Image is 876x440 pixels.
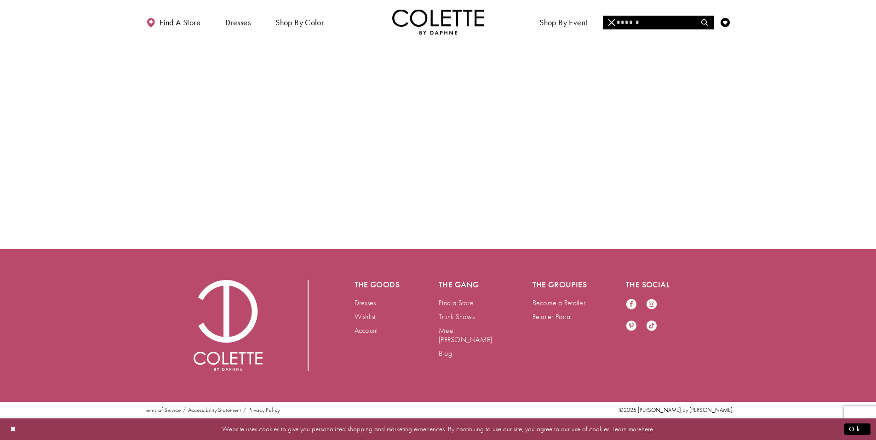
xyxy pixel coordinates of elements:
[273,9,326,34] span: Shop by color
[194,280,263,371] img: Colette by Daphne
[641,424,653,434] a: here
[718,9,732,34] a: Check Wishlist
[355,312,376,321] a: Wishlist
[144,9,203,34] a: Find a store
[194,280,263,371] a: Visit Colette by Daphne Homepage
[626,280,683,289] h5: The social
[439,280,496,289] h5: The gang
[619,406,733,414] span: ©2025 [PERSON_NAME] by [PERSON_NAME]
[539,18,587,27] span: Shop By Event
[603,16,621,29] button: Close Search
[610,9,678,34] a: Meet the designer
[392,9,484,34] img: Colette by Daphne
[6,421,21,437] button: Close Dialog
[626,320,637,332] a: Visit our Pinterest - Opens in new tab
[537,9,590,34] span: Shop By Event
[698,9,712,34] a: Toggle search
[66,423,810,435] p: Website uses cookies to give you personalized shopping and marketing experiences. By continuing t...
[225,18,251,27] span: Dresses
[844,423,870,435] button: Submit Dialog
[532,312,572,321] a: Retailer Portal
[626,298,637,311] a: Visit our Facebook - Opens in new tab
[439,326,492,344] a: Meet [PERSON_NAME]
[275,18,324,27] span: Shop by color
[223,9,253,34] span: Dresses
[439,298,474,308] a: Find a Store
[349,42,694,215] video: Style CL8630 Colette by Daphne #11 autoplay loop mute video
[140,407,283,413] ul: Post footer menu
[248,407,280,413] a: Privacy Policy
[439,349,452,358] a: Blog
[532,280,590,289] h5: The groupies
[439,312,475,321] a: Trunk Shows
[355,298,376,308] a: Dresses
[392,9,484,34] a: Visit Home Page
[646,298,657,311] a: Visit our Instagram - Opens in new tab
[603,16,714,29] input: Search
[696,16,714,29] button: Submit Search
[355,280,402,289] h5: The goods
[144,407,181,413] a: Terms of Service
[355,326,378,335] a: Account
[160,18,200,27] span: Find a store
[646,320,657,332] a: Visit our TikTok - Opens in new tab
[603,16,714,29] div: Search form
[532,298,585,308] a: Become a Retailer
[621,294,671,337] ul: Follow us
[188,407,241,413] a: Accessibility Statement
